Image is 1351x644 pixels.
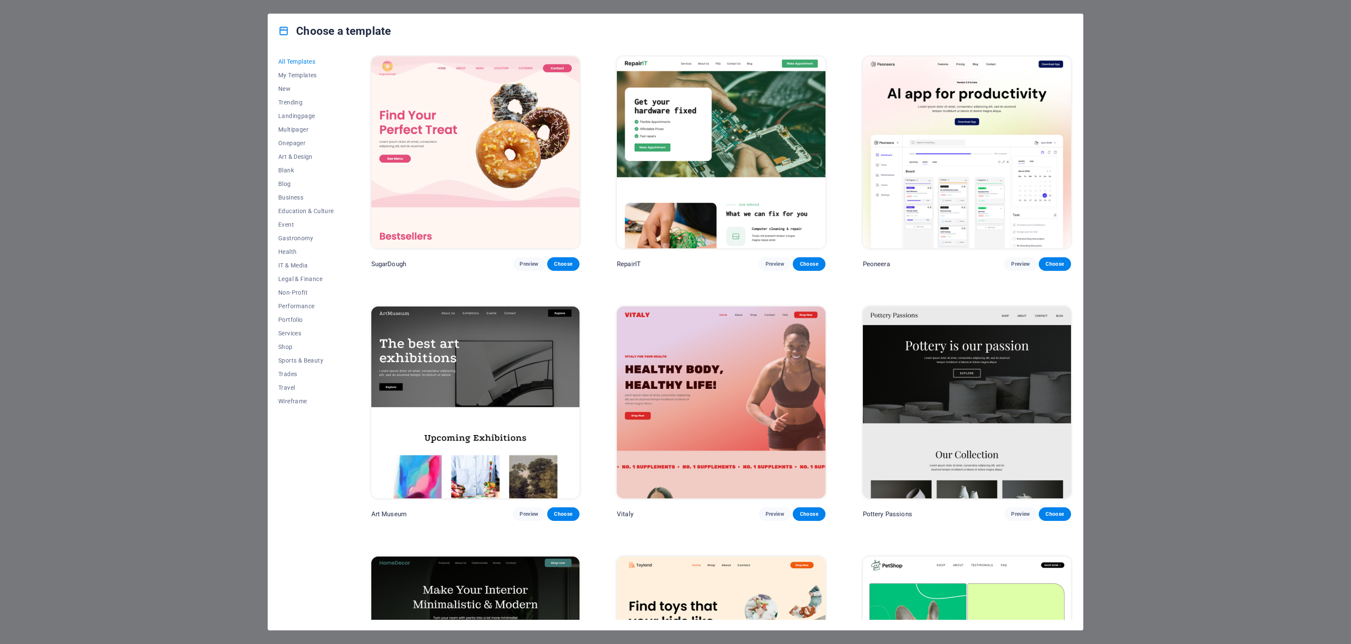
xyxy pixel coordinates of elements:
[278,153,334,160] span: Art & Design
[278,208,334,214] span: Education & Culture
[278,276,334,282] span: Legal & Finance
[278,55,334,68] button: All Templates
[759,507,791,521] button: Preview
[278,231,334,245] button: Gastronomy
[371,260,406,268] p: SugarDough
[278,72,334,79] span: My Templates
[793,257,825,271] button: Choose
[278,123,334,136] button: Multipager
[278,140,334,146] span: Onepager
[278,235,334,242] span: Gastronomy
[547,257,579,271] button: Choose
[278,367,334,381] button: Trades
[278,313,334,326] button: Portfolio
[1039,507,1071,521] button: Choose
[278,245,334,259] button: Health
[278,68,334,82] button: My Templates
[1011,511,1030,517] span: Preview
[278,221,334,228] span: Event
[278,204,334,218] button: Education & Culture
[278,384,334,391] span: Travel
[278,357,334,364] span: Sports & Beauty
[800,511,818,517] span: Choose
[863,307,1071,498] img: Pottery Passions
[278,180,334,187] span: Blog
[278,262,334,269] span: IT & Media
[278,330,334,337] span: Services
[278,167,334,174] span: Blank
[278,394,334,408] button: Wireframe
[520,511,538,517] span: Preview
[766,511,784,517] span: Preview
[278,194,334,201] span: Business
[547,507,579,521] button: Choose
[278,354,334,367] button: Sports & Beauty
[278,289,334,296] span: Non-Profit
[278,126,334,133] span: Multipager
[278,371,334,377] span: Trades
[617,510,633,518] p: Vitaly
[766,261,784,267] span: Preview
[278,299,334,313] button: Performance
[800,261,818,267] span: Choose
[278,82,334,96] button: New
[617,56,825,248] img: RepairIT
[863,260,890,268] p: Peoneera
[1039,257,1071,271] button: Choose
[278,150,334,163] button: Art & Design
[278,381,334,394] button: Travel
[371,307,579,498] img: Art Museum
[1011,261,1030,267] span: Preview
[863,510,912,518] p: Pottery Passions
[278,191,334,204] button: Business
[1046,511,1064,517] span: Choose
[278,326,334,340] button: Services
[278,85,334,92] span: New
[554,511,573,517] span: Choose
[278,112,334,119] span: Landingpage
[371,510,407,518] p: Art Museum
[520,261,538,267] span: Preview
[278,218,334,231] button: Event
[278,343,334,350] span: Shop
[759,257,791,271] button: Preview
[513,257,545,271] button: Preview
[278,136,334,150] button: Onepager
[278,177,334,191] button: Blog
[278,248,334,255] span: Health
[1046,261,1064,267] span: Choose
[1004,507,1037,521] button: Preview
[278,303,334,309] span: Performance
[554,261,573,267] span: Choose
[863,56,1071,248] img: Peoneera
[278,109,334,123] button: Landingpage
[278,272,334,286] button: Legal & Finance
[278,340,334,354] button: Shop
[278,58,334,65] span: All Templates
[278,286,334,299] button: Non-Profit
[617,307,825,498] img: Vitaly
[278,259,334,272] button: IT & Media
[278,96,334,109] button: Trending
[278,24,391,38] h4: Choose a template
[513,507,545,521] button: Preview
[278,398,334,405] span: Wireframe
[278,163,334,177] button: Blank
[1004,257,1037,271] button: Preview
[278,99,334,106] span: Trending
[617,260,641,268] p: RepairIT
[278,316,334,323] span: Portfolio
[371,56,579,248] img: SugarDough
[793,507,825,521] button: Choose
